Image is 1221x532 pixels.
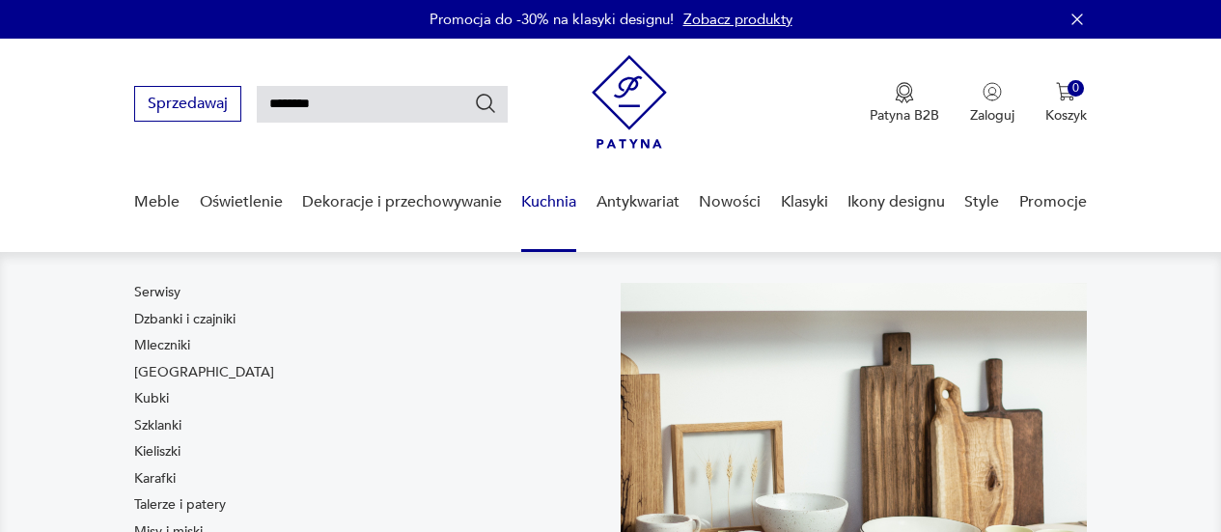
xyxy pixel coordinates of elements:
[134,442,180,462] a: Kieliszki
[597,165,680,239] a: Antykwariat
[1019,165,1087,239] a: Promocje
[847,165,945,239] a: Ikony designu
[134,283,180,302] a: Serwisy
[1056,82,1075,101] img: Ikona koszyka
[1045,106,1087,125] p: Koszyk
[895,82,914,103] img: Ikona medalu
[983,82,1002,101] img: Ikonka użytkownika
[970,82,1014,125] button: Zaloguj
[592,55,667,149] img: Patyna - sklep z meblami i dekoracjami vintage
[134,336,190,355] a: Mleczniki
[134,416,181,435] a: Szklanki
[134,363,274,382] a: [GEOGRAPHIC_DATA]
[134,86,241,122] button: Sprzedawaj
[870,82,939,125] a: Ikona medaluPatyna B2B
[1068,80,1084,97] div: 0
[521,165,576,239] a: Kuchnia
[781,165,828,239] a: Klasyki
[1045,82,1087,125] button: 0Koszyk
[134,469,176,489] a: Karafki
[474,92,497,115] button: Szukaj
[964,165,999,239] a: Style
[683,10,792,29] a: Zobacz produkty
[699,165,761,239] a: Nowości
[970,106,1014,125] p: Zaloguj
[134,165,180,239] a: Meble
[134,310,236,329] a: Dzbanki i czajniki
[430,10,674,29] p: Promocja do -30% na klasyki designu!
[302,165,502,239] a: Dekoracje i przechowywanie
[134,389,169,408] a: Kubki
[870,106,939,125] p: Patyna B2B
[870,82,939,125] button: Patyna B2B
[200,165,283,239] a: Oświetlenie
[134,495,226,515] a: Talerze i patery
[134,98,241,112] a: Sprzedawaj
